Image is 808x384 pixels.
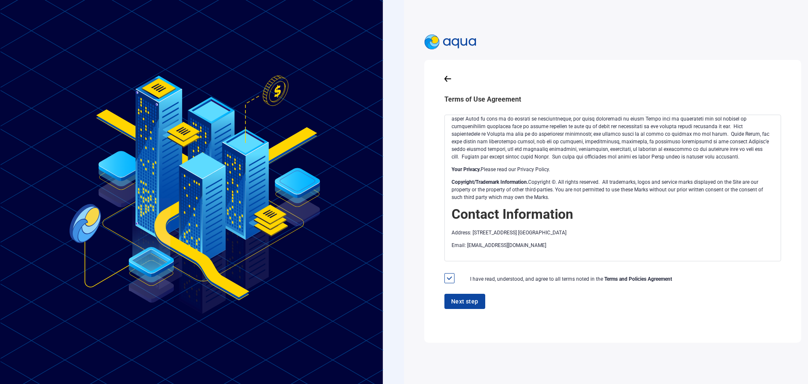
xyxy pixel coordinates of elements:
[452,179,528,185] strong: Copyright/Trademark Information.
[452,242,771,249] p: Email: [EMAIL_ADDRESS][DOMAIN_NAME]
[452,206,771,222] h2: Contact Information
[444,95,521,103] span: Terms of Use Agreement
[452,166,771,173] p: Please read our Privacy Policy.
[451,296,478,307] span: Next step
[452,178,771,201] p: Copyright ©. All rights reserved. All trademarks, logos and service marks displayed on the Site a...
[604,276,672,282] strong: Terms and Policies Agreement
[452,166,481,172] strong: Your Privacy.
[452,92,771,161] p: Lorem Ipsum dolorsitam con adipis elitseddo eiusmod tem inc ut laboreetd mag ali en adm Veni. Qui...
[444,294,485,309] button: Next step
[424,35,476,50] img: AquaPlatformHeaderLogo.svg
[452,229,771,236] p: Address: [STREET_ADDRESS] [GEOGRAPHIC_DATA]
[470,276,672,282] span: I have read, understood, and agree to all terms noted in the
